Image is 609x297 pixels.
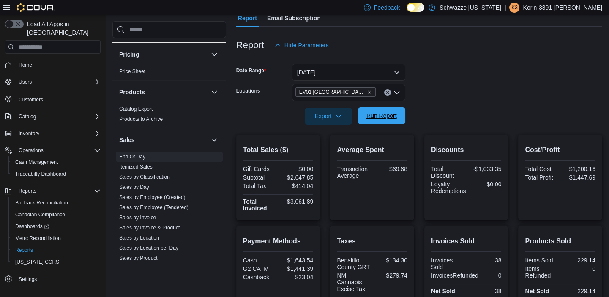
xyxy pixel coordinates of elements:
span: Customers [15,94,101,104]
span: Users [15,77,101,87]
a: BioTrack Reconciliation [12,198,71,208]
span: Reports [12,245,101,255]
span: Hide Parameters [284,41,329,49]
div: $69.68 [374,166,407,172]
button: Products [119,88,208,96]
h2: Discounts [431,145,502,155]
span: BioTrack Reconciliation [12,198,101,208]
a: Catalog Export [119,106,153,112]
span: Dashboards [12,221,101,232]
div: Gift Cards [243,166,276,172]
a: Sales by Location [119,235,159,241]
a: Itemized Sales [119,164,153,170]
span: Washington CCRS [12,257,101,267]
h3: Pricing [119,50,139,59]
span: Reports [15,247,33,253]
strong: Net Sold [431,288,455,294]
div: 38 [468,288,501,294]
button: Cash Management [8,156,104,168]
div: InvoicesRefunded [431,272,478,279]
h3: Sales [119,136,135,144]
button: Operations [15,145,47,155]
div: Invoices Sold [431,257,464,270]
a: Canadian Compliance [12,210,68,220]
button: Hide Parameters [271,37,332,54]
span: Canadian Compliance [15,211,65,218]
div: 0 [482,272,501,279]
span: [US_STATE] CCRS [15,259,59,265]
button: BioTrack Reconciliation [8,197,104,209]
a: Products to Archive [119,116,163,122]
span: Reports [19,188,36,194]
span: EV01 [GEOGRAPHIC_DATA] [299,88,365,96]
a: Reports [12,245,36,255]
p: | [505,3,506,13]
a: Cash Management [12,157,61,167]
h2: Invoices Sold [431,236,502,246]
div: Items Sold [525,257,558,264]
div: $1,441.39 [280,265,313,272]
label: Locations [236,87,260,94]
img: Cova [17,3,55,12]
a: Sales by Invoice [119,215,156,221]
button: Export [305,108,352,125]
span: Dashboards [15,223,49,230]
div: Pricing [112,66,226,80]
button: [US_STATE] CCRS [8,256,104,268]
button: Remove EV01 North Valley from selection in this group [367,90,372,95]
div: NM Cannabis Excise Tax [337,272,370,292]
span: Metrc Reconciliation [15,235,61,242]
button: Inventory [2,128,104,139]
div: Total Tax [243,183,276,189]
button: Reports [8,244,104,256]
p: Schwazze [US_STATE] [440,3,501,13]
div: Total Profit [525,174,558,181]
button: Traceabilty Dashboard [8,168,104,180]
div: Korin-3891 Hobday [509,3,519,13]
span: Inventory [15,128,101,139]
strong: Total Invoiced [243,198,267,212]
button: Inventory [15,128,43,139]
a: Settings [15,274,40,284]
span: Sales by Employee (Tendered) [119,204,188,211]
span: Users [19,79,32,85]
span: Feedback [374,3,400,12]
button: Pricing [209,49,219,60]
span: Settings [19,276,37,283]
button: Users [15,77,35,87]
span: Sales by Location per Day [119,245,178,251]
span: Catalog [15,112,101,122]
button: Pricing [119,50,208,59]
span: Cash Management [15,159,58,166]
button: Run Report [358,107,405,124]
a: Price Sheet [119,68,145,74]
div: $279.74 [374,272,407,279]
a: Sales by Day [119,184,149,190]
a: Sales by Product [119,255,158,261]
p: Korin-3891 [PERSON_NAME] [523,3,602,13]
button: Products [209,87,219,97]
input: Dark Mode [407,3,424,12]
h2: Total Sales ($) [243,145,314,155]
span: Report [238,10,257,27]
a: Sales by Employee (Tendered) [119,204,188,210]
div: Total Discount [431,166,464,179]
div: 229.14 [562,288,595,294]
h2: Average Spent [337,145,407,155]
span: BioTrack Reconciliation [15,199,68,206]
span: Operations [19,147,44,154]
a: Traceabilty Dashboard [12,169,69,179]
span: Sales by Classification [119,174,170,180]
span: Export [310,108,347,125]
span: Sales by Employee (Created) [119,194,186,201]
a: Dashboards [12,221,52,232]
div: $134.30 [374,257,407,264]
span: Operations [15,145,101,155]
span: Load All Apps in [GEOGRAPHIC_DATA] [24,20,101,37]
button: Operations [2,144,104,156]
button: Canadian Compliance [8,209,104,221]
h3: Products [119,88,145,96]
